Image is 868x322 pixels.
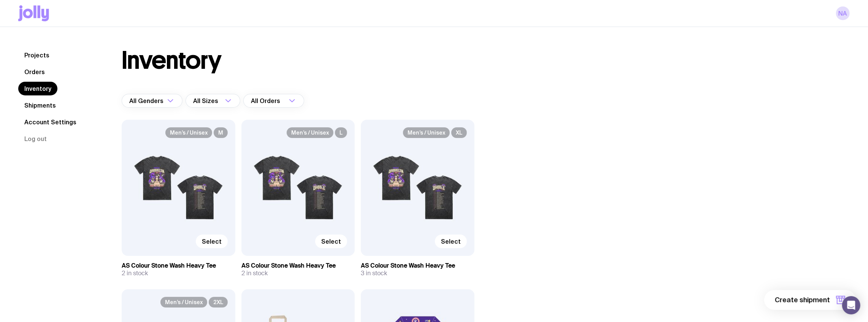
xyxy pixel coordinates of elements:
span: All Orders [251,94,282,108]
span: 3 in stock [361,270,387,277]
h3: AS Colour Stone Wash Heavy Tee [361,262,474,270]
span: M [214,127,228,138]
span: L [335,127,347,138]
div: Search for option [186,94,240,108]
a: Shipments [18,98,62,112]
input: Search for option [282,94,287,108]
a: NA [836,6,850,20]
button: Create shipment [764,290,856,310]
span: 2XL [209,297,228,308]
span: Men’s / Unisex [165,127,212,138]
span: All Sizes [193,94,220,108]
a: Orders [18,65,51,79]
a: Projects [18,48,56,62]
span: All Genders [129,94,165,108]
h1: Inventory [122,48,222,73]
span: Create shipment [775,295,830,305]
h3: AS Colour Stone Wash Heavy Tee [122,262,235,270]
h3: AS Colour Stone Wash Heavy Tee [241,262,355,270]
span: Select [441,238,461,245]
button: Log out [18,132,53,146]
span: 2 in stock [241,270,268,277]
div: Search for option [243,94,304,108]
div: Search for option [122,94,182,108]
span: Select [202,238,222,245]
input: Search for option [220,94,223,108]
span: Select [321,238,341,245]
span: 2 in stock [122,270,148,277]
span: XL [451,127,467,138]
a: Account Settings [18,115,83,129]
div: Open Intercom Messenger [842,296,860,314]
span: Men’s / Unisex [160,297,207,308]
span: Men’s / Unisex [403,127,450,138]
span: Men’s / Unisex [287,127,333,138]
a: Inventory [18,82,57,95]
